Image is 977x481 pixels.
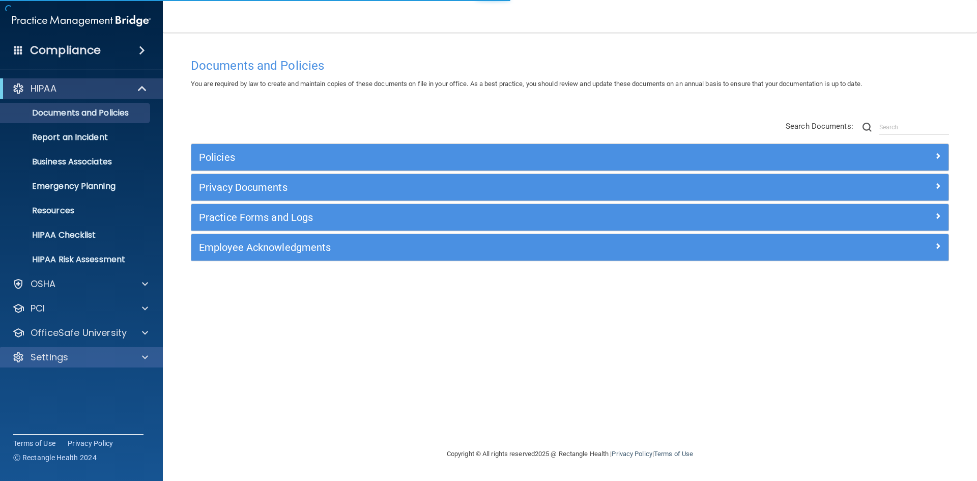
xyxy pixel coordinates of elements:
img: PMB logo [12,11,151,31]
input: Search [879,120,949,135]
a: OfficeSafe University [12,327,148,339]
a: Practice Forms and Logs [199,209,941,225]
p: Report an Incident [7,132,146,143]
h4: Documents and Policies [191,59,949,72]
p: Emergency Planning [7,181,146,191]
span: Ⓒ Rectangle Health 2024 [13,452,97,463]
a: Employee Acknowledgments [199,239,941,256]
h5: Policies [199,152,752,163]
p: HIPAA Risk Assessment [7,254,146,265]
a: Privacy Policy [68,438,113,448]
p: Business Associates [7,157,146,167]
p: HIPAA [31,82,56,95]
a: PCI [12,302,148,315]
h5: Practice Forms and Logs [199,212,752,223]
a: Terms of Use [13,438,55,448]
p: PCI [31,302,45,315]
h5: Privacy Documents [199,182,752,193]
p: HIPAA Checklist [7,230,146,240]
a: Privacy Documents [199,179,941,195]
a: HIPAA [12,82,148,95]
h5: Employee Acknowledgments [199,242,752,253]
a: Policies [199,149,941,165]
span: Search Documents: [786,122,853,131]
h4: Compliance [30,43,101,58]
a: Terms of Use [654,450,693,458]
a: OSHA [12,278,148,290]
a: Settings [12,351,148,363]
a: Privacy Policy [612,450,652,458]
p: OfficeSafe University [31,327,127,339]
p: OSHA [31,278,56,290]
p: Documents and Policies [7,108,146,118]
span: You are required by law to create and maintain copies of these documents on file in your office. ... [191,80,862,88]
p: Resources [7,206,146,216]
div: Copyright © All rights reserved 2025 @ Rectangle Health | | [384,438,756,470]
img: ic-search.3b580494.png [863,123,872,132]
p: Settings [31,351,68,363]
